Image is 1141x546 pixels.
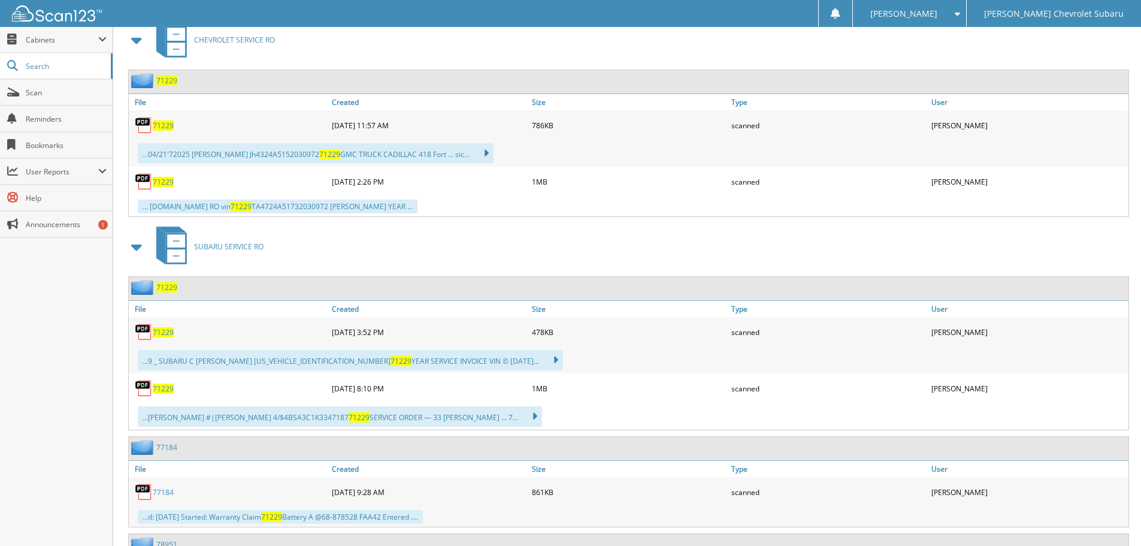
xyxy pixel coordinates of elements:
div: scanned [728,376,928,400]
img: PDF.png [135,116,153,134]
a: SUBARU SERVICE RO [149,223,264,270]
div: [PERSON_NAME] [928,376,1128,400]
a: 71229 [156,282,177,292]
div: scanned [728,320,928,344]
span: CHEVROLET SERVICE RO [194,35,275,45]
span: [PERSON_NAME] [870,10,937,17]
div: ...[PERSON_NAME] #|[PERSON_NAME] 4/$4BSA3C1K3347187 SERVICE ORDER — 33 [PERSON_NAME] ... 7... [138,406,542,427]
div: [DATE] 2:26 PM [329,170,529,194]
span: Bookmarks [26,140,107,150]
div: [PERSON_NAME] [928,320,1128,344]
a: Type [728,94,928,110]
img: folder2.png [131,73,156,88]
a: File [129,301,329,317]
div: [DATE] 9:28 AM [329,480,529,504]
span: Search [26,61,105,71]
div: [PERSON_NAME] [928,113,1128,137]
div: ...04/21'72025 [PERSON_NAME] Jh4324A5152030972 GMC TRUCK CADILLAC 418 Fort ... sic... [138,143,494,164]
div: [DATE] 11:57 AM [329,113,529,137]
a: User [928,301,1128,317]
a: Created [329,461,529,477]
a: 71229 [156,76,177,86]
img: PDF.png [135,173,153,191]
div: 478KB [529,320,729,344]
a: Created [329,301,529,317]
img: folder2.png [131,440,156,455]
a: User [928,94,1128,110]
div: scanned [728,113,928,137]
span: User Reports [26,167,98,177]
span: SUBARU SERVICE RO [194,242,264,252]
span: 71229 [319,149,340,159]
img: folder2.png [131,280,156,295]
div: 1MB [529,376,729,400]
a: Type [728,301,928,317]
div: ... [DOMAIN_NAME] RO vin TA4724A51732030972 [PERSON_NAME] YEAR ... [138,200,417,213]
div: [DATE] 8:10 PM [329,376,529,400]
a: File [129,94,329,110]
img: PDF.png [135,323,153,341]
a: File [129,461,329,477]
img: PDF.png [135,483,153,501]
img: PDF.png [135,379,153,397]
a: 71229 [153,327,174,337]
span: 71229 [349,412,370,423]
div: 786KB [529,113,729,137]
a: User [928,461,1128,477]
div: 1 [98,220,108,230]
div: [DATE] 3:52 PM [329,320,529,344]
a: Size [529,94,729,110]
span: Announcements [26,219,107,230]
a: 77184 [153,487,174,497]
a: CHEVROLET SERVICE RO [149,16,275,64]
div: ...9 _ SUBARU C [PERSON_NAME] [US_VEHICLE_IDENTIFICATION_NUMBER] YEAR SERVICE INVOICE VIN © [DATE... [138,350,563,370]
span: 71229 [391,356,411,366]
a: 71229 [153,177,174,187]
div: 1MB [529,170,729,194]
a: Size [529,301,729,317]
span: Scan [26,88,107,98]
div: [PERSON_NAME] [928,480,1128,504]
span: Help [26,193,107,203]
a: Created [329,94,529,110]
span: [PERSON_NAME] Chevrolet Subaru [984,10,1124,17]
iframe: Chat Widget [1081,488,1141,546]
div: scanned [728,170,928,194]
span: 71229 [261,512,282,522]
span: 71229 [231,201,252,212]
div: scanned [728,480,928,504]
a: Type [728,461,928,477]
a: 77184 [156,442,177,453]
div: [PERSON_NAME] [928,170,1128,194]
a: Size [529,461,729,477]
a: 71229 [153,384,174,394]
span: Reminders [26,114,107,124]
span: Cabinets [26,35,98,45]
a: 71229 [153,120,174,131]
div: ...d: [DATE] Started: Warranty Claim Battery A @68-878528 FAA42 Entered .... [138,510,423,524]
div: 861KB [529,480,729,504]
img: scan123-logo-white.svg [12,5,102,22]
